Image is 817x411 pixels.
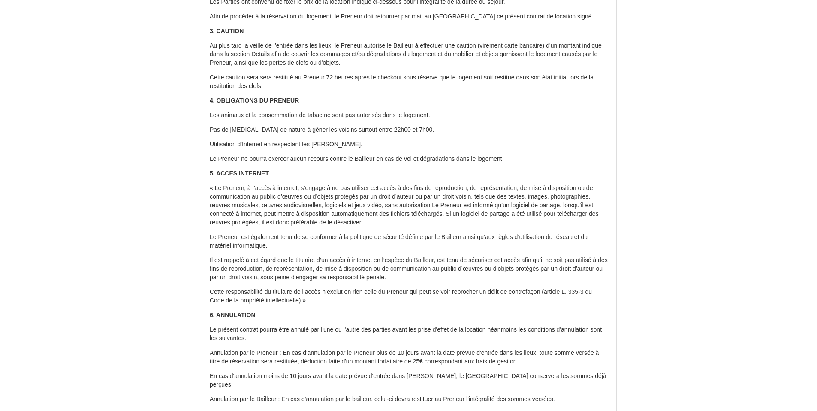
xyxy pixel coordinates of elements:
[210,73,608,91] p: Cette caution sera sera restitué au Preneur 72 heures après le checkout sous réserve que le logem...
[210,126,608,134] p: Pas de [MEDICAL_DATA] de nature à gêner les voisins surtout entre 22h00 et 7h00.
[210,233,608,250] p: Le Preneur est également tenu de se conformer à la politique de sécurité définie par le Bailleur ...
[210,395,608,404] p: Annulation par le Bailleur : En cas d'annulation par le bailleur, celui-ci devra restituer au Pre...
[210,349,608,366] p: Annulation par le Preneur : En cas d'annulation par le Preneur plus de 10 jours avant la date pré...
[210,170,269,177] strong: 5. ACCES INTERNET
[210,12,608,21] p: Afin de procéder à la réservation du logement, le Preneur doit retourner par mail au [GEOGRAPHIC_...
[210,288,608,305] p: Cette responsabilité du titulaire de l’accès n’exclut en rien celle du Preneur qui peut se voir r...
[210,155,608,163] p: Le Preneur ne pourra exercer aucun recours contre le Bailleur en cas de vol et dégradations dans ...
[210,97,299,104] strong: 4. OBLIGATIONS DU PRENEUR
[210,311,256,318] b: 6. ANNULATION
[210,184,608,227] p: « Le Preneur, à l’accès à internet, s’engage à ne pas utiliser cet accès à des fins de reproducti...
[210,111,608,120] p: Les animaux et la consommation de tabac ne sont pas autorisés dans le logement.
[210,326,608,343] p: Le présent contrat pourra être annulé par l'une ou l'autre des parties avant les prise d'effet de...
[210,42,608,67] p: Au plus tard la veille de l’entrée dans les lieux, le Preneur autorise le Bailleur à effectuer un...
[210,372,608,389] p: En cas d'annulation moins de 10 jours avant la date prévue d'entrée dans [PERSON_NAME], le [GEOGR...
[210,256,608,282] p: Il est rappelé à cet égard que le titulaire d’un accès à internet en l’espèce du Bailleur, est te...
[210,140,608,149] p: Utilisation d'Internet en respectant les [PERSON_NAME].
[210,27,244,34] strong: 3. CAUTION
